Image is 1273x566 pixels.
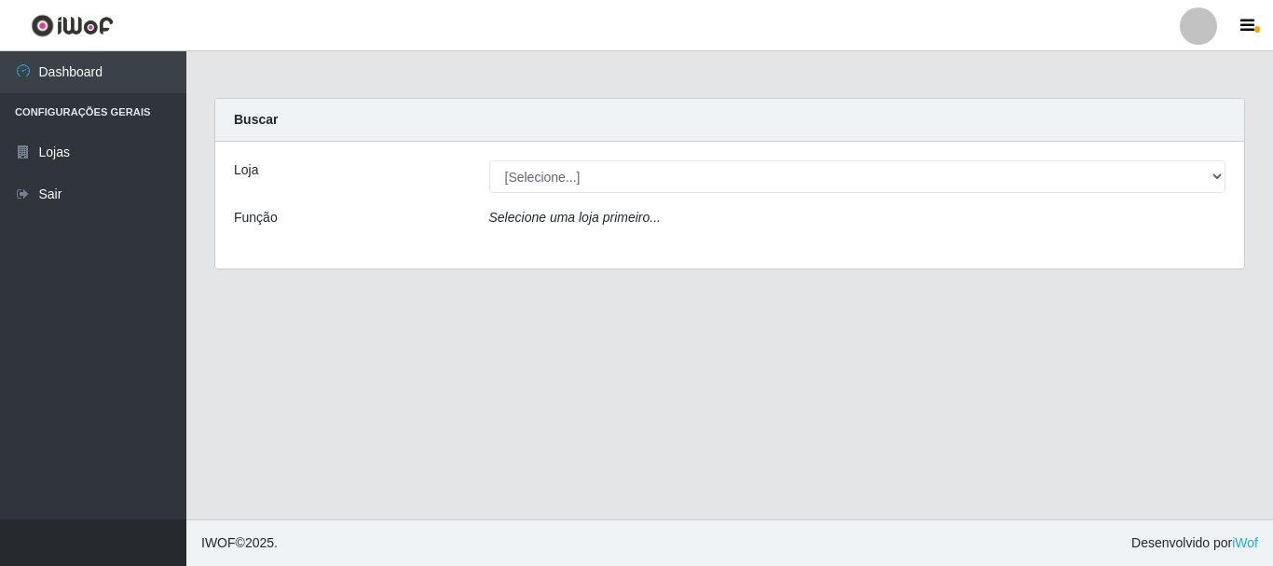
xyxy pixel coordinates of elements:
label: Loja [234,160,258,180]
img: CoreUI Logo [31,14,114,37]
i: Selecione uma loja primeiro... [489,210,661,225]
strong: Buscar [234,112,278,127]
a: iWof [1232,535,1258,550]
span: IWOF [201,535,236,550]
label: Função [234,208,278,228]
span: © 2025 . [201,533,278,553]
span: Desenvolvido por [1131,533,1258,553]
